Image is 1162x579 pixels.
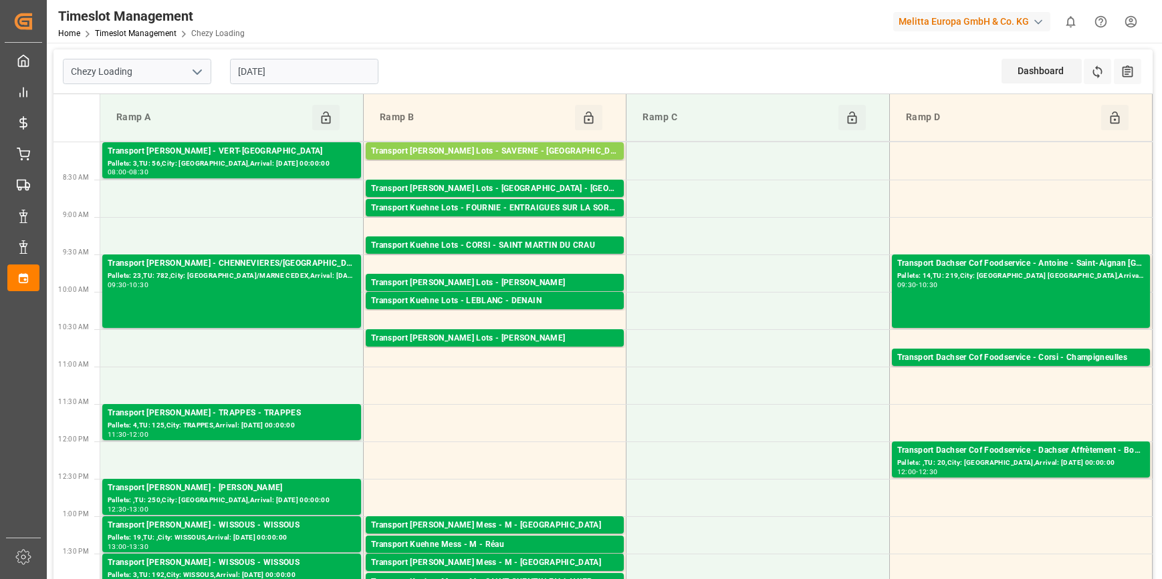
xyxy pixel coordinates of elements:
span: 12:30 PM [58,473,89,480]
div: - [127,506,129,512]
div: 13:00 [129,506,148,512]
div: Pallets: ,TU: 106,City: [GEOGRAPHIC_DATA],Arrival: [DATE] 00:00:00 [371,345,618,357]
span: 11:30 AM [58,398,89,405]
div: - [916,469,918,475]
div: Transport Kuehne Lots - CORSI - SAINT MARTIN DU CRAU [371,239,618,252]
button: open menu [187,61,207,82]
div: Transport [PERSON_NAME] Lots - [GEOGRAPHIC_DATA] - [GEOGRAPHIC_DATA] [371,182,618,196]
div: - [127,431,129,437]
div: 12:00 [129,431,148,437]
span: 9:00 AM [63,211,89,218]
div: Transport Dachser Cof Foodservice - Antoine - Saint-Aignan [GEOGRAPHIC_DATA] [897,257,1145,270]
span: 11:00 AM [58,361,89,368]
div: Pallets: 1,TU: 80,City: ENTRAIGUES SUR LA SORGUE,Arrival: [DATE] 00:00:00 [371,215,618,226]
div: Pallets: ,TU: 250,City: [GEOGRAPHIC_DATA],Arrival: [DATE] 00:00:00 [108,495,356,506]
div: Transport [PERSON_NAME] Lots - [PERSON_NAME] [371,276,618,290]
div: Pallets: ,TU: 20,City: [GEOGRAPHIC_DATA],Arrival: [DATE] 00:00:00 [897,457,1145,469]
div: Pallets: 14,TU: 219,City: [GEOGRAPHIC_DATA] [GEOGRAPHIC_DATA],Arrival: [DATE] 00:00:00 [897,270,1145,282]
div: Pallets: 4,TU: 125,City: TRAPPES,Arrival: [DATE] 00:00:00 [108,420,356,431]
div: - [916,282,918,288]
div: 11:30 [108,431,127,437]
div: Ramp B [374,105,575,130]
div: Pallets: ,TU: 359,City: [GEOGRAPHIC_DATA],Arrival: [DATE] 00:00:00 [371,308,618,319]
div: Transport Kuehne Lots - FOURNIE - ENTRAIGUES SUR LA SORGUE [371,202,618,215]
div: Transport Dachser Cof Foodservice - Dachser Affrètement - Bondoufle Cedex [897,444,1145,457]
div: - [127,169,129,175]
button: show 0 new notifications [1056,7,1086,37]
div: Ramp D [901,105,1101,130]
button: Help Center [1086,7,1116,37]
div: Transport [PERSON_NAME] - VERT-[GEOGRAPHIC_DATA] [108,145,356,158]
div: Ramp C [637,105,838,130]
input: DD-MM-YYYY [230,59,378,84]
div: Pallets: ,TU: 34,City: [GEOGRAPHIC_DATA],Arrival: [DATE] 00:00:00 [371,532,618,544]
div: Transport [PERSON_NAME] - WISSOUS - WISSOUS [108,556,356,570]
div: 08:30 [129,169,148,175]
div: 13:00 [108,544,127,550]
span: 12:00 PM [58,435,89,443]
div: Pallets: 7,TU: 108,City: [GEOGRAPHIC_DATA],Arrival: [DATE] 00:00:00 [371,290,618,301]
div: Transport [PERSON_NAME] Lots - [PERSON_NAME] [371,332,618,345]
div: Pallets: 3,TU: 56,City: [GEOGRAPHIC_DATA],Arrival: [DATE] 00:00:00 [108,158,356,170]
div: 09:30 [108,282,127,288]
div: Transport [PERSON_NAME] Mess - M - [GEOGRAPHIC_DATA] [371,519,618,532]
div: Pallets: 23,TU: 782,City: [GEOGRAPHIC_DATA]/MARNE CEDEX,Arrival: [DATE] 00:00:00 [108,270,356,282]
span: 9:30 AM [63,248,89,256]
a: Home [58,29,80,38]
div: Transport [PERSON_NAME] - [PERSON_NAME] [108,481,356,495]
div: Pallets: 19,TU: ,City: WISSOUS,Arrival: [DATE] 00:00:00 [108,532,356,544]
div: Dashboard [1002,59,1082,83]
div: Pallets: ,TU: 3,City: [GEOGRAPHIC_DATA],Arrival: [DATE] 00:00:00 [371,552,618,563]
div: Transport [PERSON_NAME] - WISSOUS - WISSOUS [108,519,356,532]
input: Type to search/select [63,59,211,84]
button: Melitta Europa GmbH & Co. KG [893,9,1056,34]
span: 1:30 PM [63,548,89,555]
div: Transport [PERSON_NAME] - TRAPPES - TRAPPES [108,407,356,420]
div: Pallets: 6,TU: 149,City: [GEOGRAPHIC_DATA],Arrival: [DATE] 00:00:00 [897,365,1145,376]
span: 1:00 PM [63,510,89,518]
div: Pallets: ,TU: 96,City: [GEOGRAPHIC_DATA],Arrival: [DATE] 00:00:00 [371,196,618,207]
div: 08:00 [108,169,127,175]
div: 09:30 [897,282,917,288]
div: - [127,282,129,288]
div: 10:30 [919,282,938,288]
div: Transport Kuehne Mess - M - Réau [371,538,618,552]
div: - [127,544,129,550]
div: Transport [PERSON_NAME] Lots - SAVERNE - [GEOGRAPHIC_DATA] [371,145,618,158]
span: 10:00 AM [58,286,89,293]
div: 10:30 [129,282,148,288]
div: Pallets: ,TU: 658,City: [GEOGRAPHIC_DATA][PERSON_NAME],Arrival: [DATE] 00:00:00 [371,252,618,264]
div: Transport Dachser Cof Foodservice - Corsi - Champigneulles [897,351,1145,365]
div: Transport [PERSON_NAME] - CHENNEVIERES/[GEOGRAPHIC_DATA] - [GEOGRAPHIC_DATA]/MARNE CEDEX [108,257,356,270]
div: 12:30 [919,469,938,475]
span: 10:30 AM [58,323,89,331]
span: 8:30 AM [63,174,89,181]
div: Pallets: ,TU: 187,City: [GEOGRAPHIC_DATA],Arrival: [DATE] 00:00:00 [371,158,618,170]
div: Melitta Europa GmbH & Co. KG [893,12,1050,31]
div: Timeslot Management [58,6,245,26]
div: Transport Kuehne Lots - LEBLANC - DENAIN [371,295,618,308]
div: 12:00 [897,469,917,475]
div: Transport [PERSON_NAME] Mess - M - [GEOGRAPHIC_DATA] [371,556,618,570]
div: 12:30 [108,506,127,512]
div: 13:30 [129,544,148,550]
a: Timeslot Management [95,29,177,38]
div: Ramp A [111,105,312,130]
